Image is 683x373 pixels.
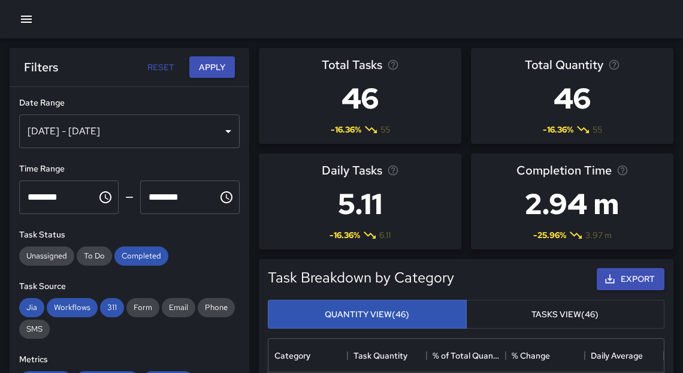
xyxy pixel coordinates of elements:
[214,185,238,209] button: Choose time, selected time is 11:59 PM
[114,251,168,261] span: Completed
[189,56,235,79] button: Apply
[380,124,390,136] span: 55
[433,339,500,372] div: % of Total Quantity
[198,302,235,312] span: Phone
[353,339,407,372] div: Task Quantity
[162,298,195,317] div: Email
[268,268,454,287] h5: Task Breakdown by Category
[19,115,240,148] div: [DATE] - [DATE]
[608,59,620,71] svg: Total task quantity in the selected period, compared to the previous period.
[506,339,585,372] div: % Change
[516,161,612,180] span: Completion Time
[19,246,74,266] div: Unassigned
[47,298,98,317] div: Workflows
[19,353,240,366] h6: Metrics
[126,298,159,317] div: Form
[330,229,360,241] span: -16.36 %
[322,161,382,180] span: Daily Tasks
[19,302,44,312] span: Jia
[141,56,180,79] button: Reset
[114,246,168,266] div: Completed
[593,124,602,136] span: 55
[19,320,50,339] div: SMS
[616,164,628,176] svg: Average time taken to complete tasks in the selected period, compared to the previous period.
[512,339,550,372] div: % Change
[19,324,50,334] span: SMS
[198,298,235,317] div: Phone
[268,339,347,372] div: Category
[100,302,124,312] span: 311
[585,339,664,372] div: Daily Average
[274,339,310,372] div: Category
[427,339,506,372] div: % of Total Quantity
[19,298,44,317] div: Jia
[19,251,74,261] span: Unassigned
[24,58,58,77] h6: Filters
[77,251,112,261] span: To Do
[268,300,467,329] button: Quantity View(46)
[466,300,665,329] button: Tasks View(46)
[100,298,124,317] div: 311
[126,302,159,312] span: Form
[77,246,112,266] div: To Do
[19,280,240,293] h6: Task Source
[19,163,240,176] h6: Time Range
[19,228,240,242] h6: Task Status
[525,55,603,74] span: Total Quantity
[47,302,98,312] span: Workflows
[322,74,399,122] h3: 46
[597,268,664,290] button: Export
[543,124,573,136] span: -16.36 %
[585,229,612,241] span: 3.97 m
[387,59,399,71] svg: Total number of tasks in the selected period, compared to the previous period.
[331,124,361,136] span: -16.36 %
[387,164,399,176] svg: Average number of tasks per day in the selected period, compared to the previous period.
[162,302,195,312] span: Email
[322,180,399,228] h3: 5.11
[322,55,382,74] span: Total Tasks
[591,339,643,372] div: Daily Average
[19,97,240,110] h6: Date Range
[525,74,620,122] h3: 46
[93,185,117,209] button: Choose time, selected time is 12:00 AM
[379,229,391,241] span: 6.11
[516,180,628,228] h3: 2.94 m
[347,339,427,372] div: Task Quantity
[533,229,566,241] span: -25.96 %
